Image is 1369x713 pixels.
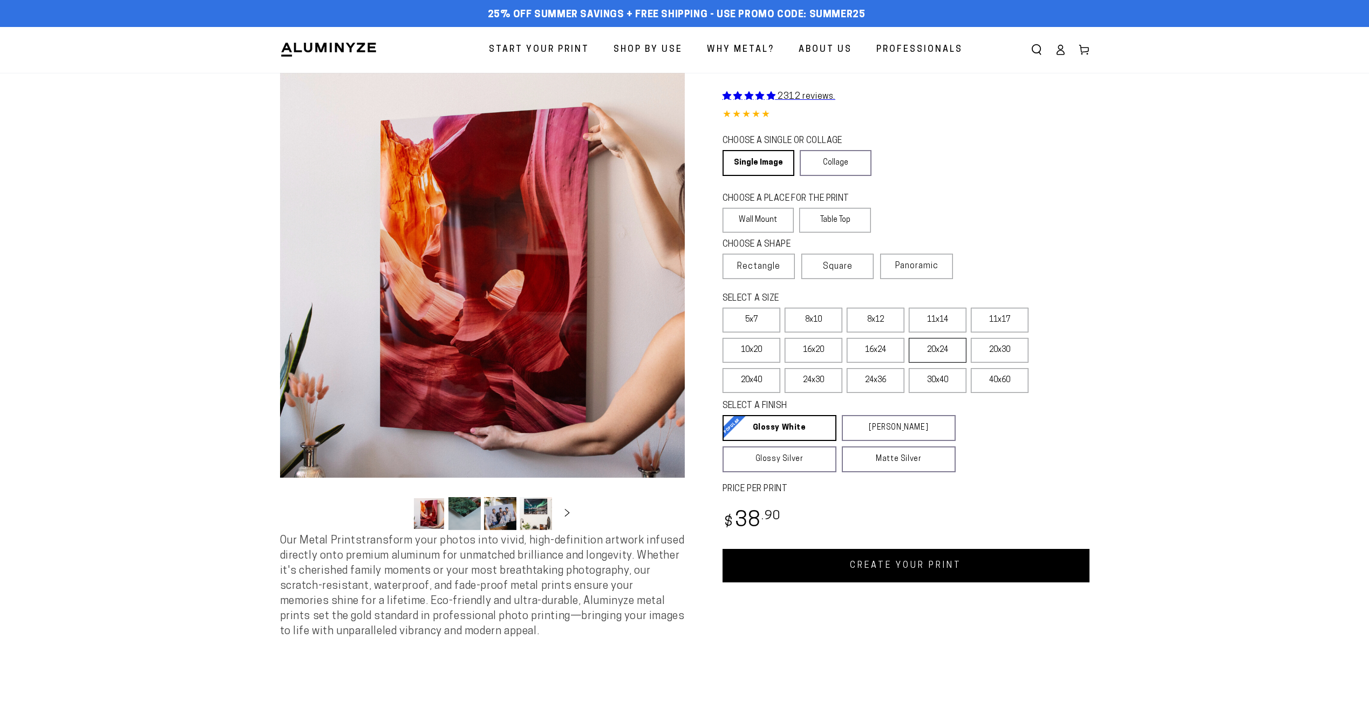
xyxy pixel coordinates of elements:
summary: Search our site [1025,38,1048,62]
label: 8x12 [847,308,904,332]
a: About Us [791,36,860,64]
span: $ [724,515,733,530]
label: 20x40 [723,368,780,393]
button: Slide right [555,501,579,525]
legend: CHOOSE A SINGLE OR COLLAGE [723,135,862,147]
label: PRICE PER PRINT [723,483,1089,495]
a: [PERSON_NAME] [842,415,956,441]
label: Wall Mount [723,208,794,233]
legend: CHOOSE A PLACE FOR THE PRINT [723,193,861,205]
label: 11x14 [909,308,966,332]
label: 11x17 [971,308,1029,332]
label: 10x20 [723,338,780,363]
label: 16x20 [785,338,842,363]
label: 20x24 [909,338,966,363]
media-gallery: Gallery Viewer [280,73,685,533]
span: 25% off Summer Savings + Free Shipping - Use Promo Code: SUMMER25 [488,9,866,21]
sup: .90 [761,510,781,522]
a: Professionals [868,36,971,64]
button: Load image 2 in gallery view [448,497,481,530]
span: Shop By Use [614,42,683,58]
label: 20x30 [971,338,1029,363]
a: Glossy White [723,415,836,441]
span: Professionals [876,42,963,58]
legend: CHOOSE A SHAPE [723,239,863,251]
label: 24x36 [847,368,904,393]
legend: SELECT A FINISH [723,400,930,412]
legend: SELECT A SIZE [723,293,938,305]
span: Our Metal Prints transform your photos into vivid, high-definition artwork infused directly onto ... [280,535,685,637]
label: Table Top [799,208,871,233]
label: 8x10 [785,308,842,332]
a: 2312 reviews. [723,92,835,101]
span: 2312 reviews. [778,92,835,101]
a: Why Metal? [699,36,782,64]
a: Glossy Silver [723,446,836,472]
button: Load image 3 in gallery view [484,497,516,530]
a: Collage [800,150,871,176]
label: 16x24 [847,338,904,363]
label: 30x40 [909,368,966,393]
label: 24x30 [785,368,842,393]
a: Shop By Use [605,36,691,64]
span: Why Metal? [707,42,774,58]
button: Slide left [386,501,410,525]
span: Panoramic [895,262,938,270]
img: Aluminyze [280,42,377,58]
bdi: 38 [723,511,781,532]
a: Matte Silver [842,446,956,472]
span: Rectangle [737,260,780,273]
span: Square [823,260,853,273]
label: 5x7 [723,308,780,332]
a: Start Your Print [481,36,597,64]
span: Start Your Print [489,42,589,58]
a: CREATE YOUR PRINT [723,549,1089,582]
a: Single Image [723,150,794,176]
div: 4.85 out of 5.0 stars [723,107,1089,123]
label: 40x60 [971,368,1029,393]
button: Load image 4 in gallery view [520,497,552,530]
button: Load image 1 in gallery view [413,497,445,530]
span: About Us [799,42,852,58]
